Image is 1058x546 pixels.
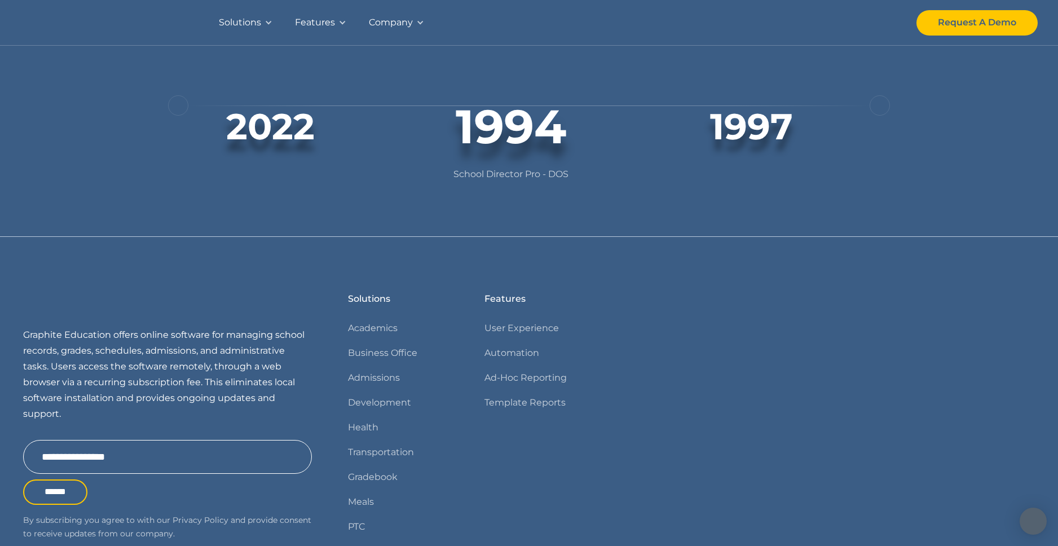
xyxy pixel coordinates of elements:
div: 2022 [168,105,373,148]
div: Company [369,15,413,30]
a: User Experience [484,320,559,336]
a: Request A Demo [916,10,1038,36]
div: Request A Demo [938,15,1016,30]
a: Health [348,420,378,435]
div: Solutions [219,15,261,30]
a: Meals [348,494,374,510]
a: Transportation [348,444,414,460]
a: Gradebook [348,469,398,485]
div: Features [295,15,335,30]
div: Features [484,291,526,307]
form: Email Form [23,440,312,505]
p: Graphite Education offers online software for managing school records, grades, schedules, admissi... [23,327,312,422]
a: Template Reports [484,395,566,411]
div: next slide [870,95,890,116]
p: School Director Pro - DOS [409,166,614,182]
p: By subscribing you agree to with our Privacy Policy and provide consent to receive updates from o... [23,513,312,541]
a: Business Office [348,345,417,361]
div: previous slide [168,95,188,116]
a: Admissions [348,370,400,386]
a: Automation [484,345,539,361]
a: Ad-Hoc Reporting [484,370,567,386]
a: Academics [348,320,398,336]
div: Solutions [348,291,390,307]
div: 1994 [378,99,643,155]
a: PTC [348,519,365,535]
a: Development [348,395,411,411]
div: 1997 [649,105,854,148]
div: Open Intercom Messenger [1020,508,1047,535]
